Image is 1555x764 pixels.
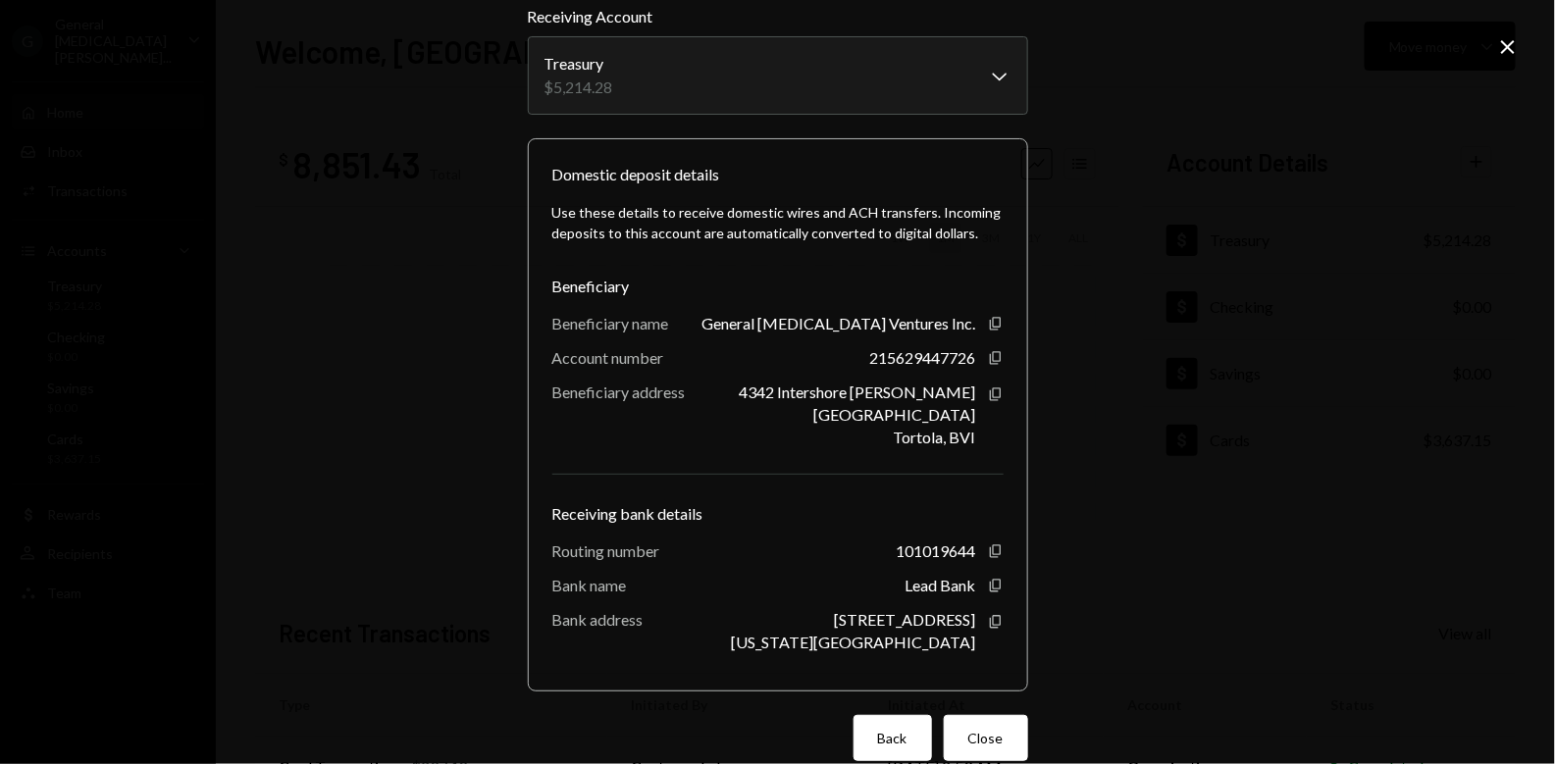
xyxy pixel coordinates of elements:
button: Close [944,715,1028,761]
div: Beneficiary [552,275,1004,298]
div: Account number [552,348,664,367]
button: Receiving Account [528,36,1028,115]
div: Beneficiary name [552,314,669,332]
button: Back [854,715,932,761]
div: [GEOGRAPHIC_DATA] [814,405,976,424]
div: Routing number [552,541,660,560]
div: General [MEDICAL_DATA] Ventures Inc. [702,314,976,332]
div: 215629447726 [870,348,976,367]
div: Use these details to receive domestic wires and ACH transfers. Incoming deposits to this account ... [552,202,1004,243]
div: 101019644 [897,541,976,560]
div: Bank name [552,576,627,594]
div: Lead Bank [906,576,976,594]
div: Receiving bank details [552,502,1004,526]
div: Beneficiary address [552,382,686,401]
div: 4342 Intershore [PERSON_NAME] [740,382,976,401]
div: [US_STATE][GEOGRAPHIC_DATA] [732,633,976,651]
div: Tortola, BVI [894,428,976,446]
label: Receiving Account [528,5,1028,28]
div: Domestic deposit details [552,163,720,186]
div: Bank address [552,610,644,629]
div: [STREET_ADDRESS] [835,610,976,629]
